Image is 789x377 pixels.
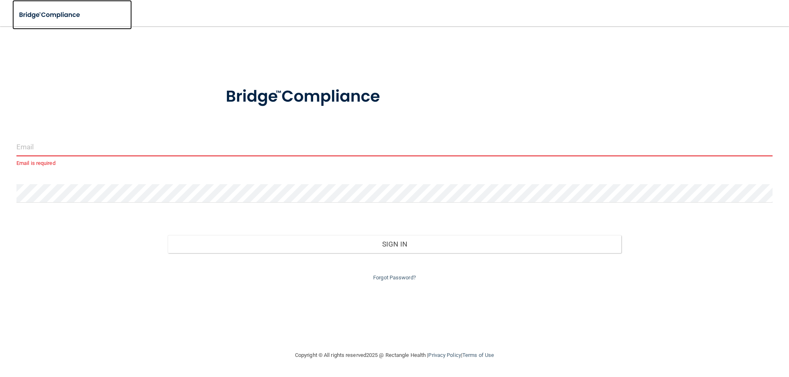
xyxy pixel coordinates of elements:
img: bridge_compliance_login_screen.278c3ca4.svg [209,75,400,118]
iframe: Drift Widget Chat Controller [647,319,779,352]
a: Privacy Policy [428,352,461,358]
input: Email [16,138,773,156]
button: Sign In [168,235,621,253]
img: bridge_compliance_login_screen.278c3ca4.svg [12,7,88,23]
p: Email is required [16,158,773,168]
a: Forgot Password? [373,274,416,281]
a: Terms of Use [462,352,494,358]
div: Copyright © All rights reserved 2025 @ Rectangle Health | | [245,342,544,368]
